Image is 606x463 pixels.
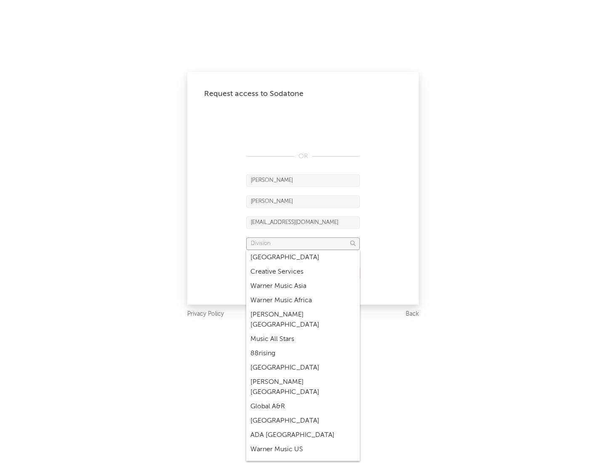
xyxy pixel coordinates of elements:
a: Privacy Policy [187,309,224,319]
div: ADA [GEOGRAPHIC_DATA] [246,428,360,442]
div: Global A&R [246,399,360,414]
div: Warner Music US [246,442,360,457]
input: Last Name [246,195,360,208]
div: [GEOGRAPHIC_DATA] [246,250,360,265]
div: 88rising [246,346,360,361]
div: OR [246,152,360,162]
input: First Name [246,174,360,187]
div: Music All Stars [246,332,360,346]
div: Warner Music Asia [246,279,360,293]
div: [PERSON_NAME] [GEOGRAPHIC_DATA] [246,375,360,399]
div: Request access to Sodatone [204,89,402,99]
a: Back [406,309,419,319]
div: Warner Music Africa [246,293,360,308]
input: Email [246,216,360,229]
div: [GEOGRAPHIC_DATA] [246,414,360,428]
div: [PERSON_NAME] [GEOGRAPHIC_DATA] [246,308,360,332]
div: Creative Services [246,265,360,279]
input: Division [246,237,360,250]
div: [GEOGRAPHIC_DATA] [246,361,360,375]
